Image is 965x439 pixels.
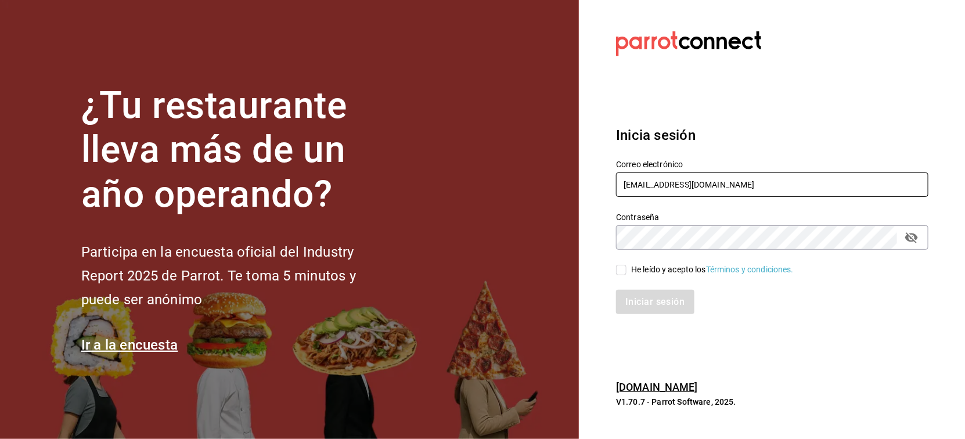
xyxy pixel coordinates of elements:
label: Contraseña [616,213,928,221]
h1: ¿Tu restaurante lleva más de un año operando? [81,84,395,217]
a: Términos y condiciones. [706,265,794,274]
input: Ingresa tu correo electrónico [616,172,928,197]
a: [DOMAIN_NAME] [616,381,698,393]
h3: Inicia sesión [616,125,928,146]
button: passwordField [902,228,921,247]
label: Correo electrónico [616,160,928,168]
p: V1.70.7 - Parrot Software, 2025. [616,396,928,408]
div: He leído y acepto los [631,264,794,276]
a: Ir a la encuesta [81,337,178,353]
h2: Participa en la encuesta oficial del Industry Report 2025 de Parrot. Te toma 5 minutos y puede se... [81,240,395,311]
